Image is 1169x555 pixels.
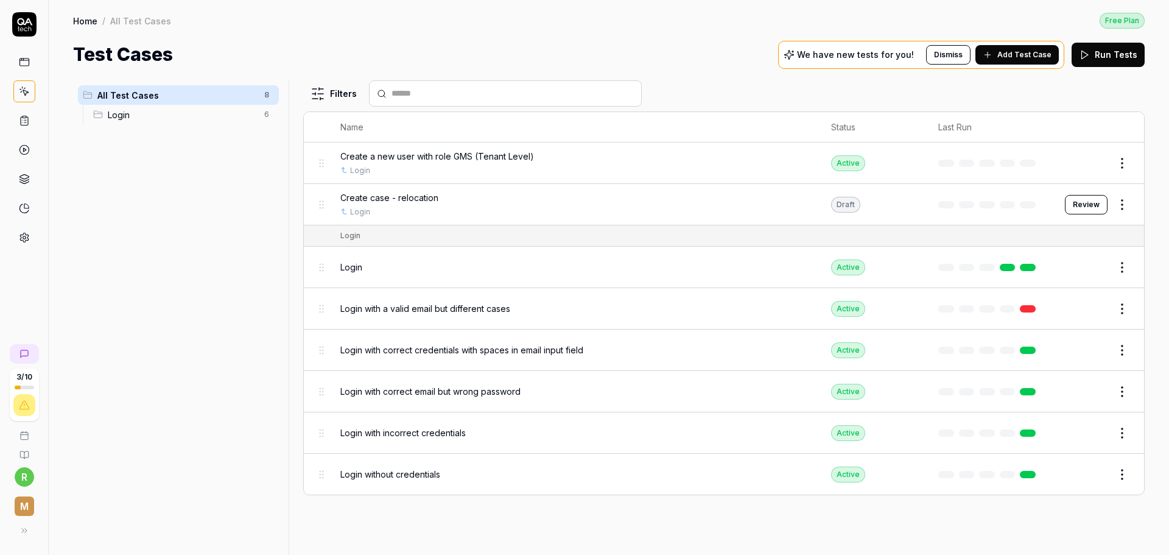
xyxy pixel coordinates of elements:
[1065,195,1108,214] button: Review
[10,344,39,364] a: New conversation
[340,468,440,481] span: Login without credentials
[350,207,370,217] a: Login
[108,108,257,121] span: Login
[304,412,1144,454] tr: Login with incorrect credentialsActive
[16,373,32,381] span: 3 / 10
[831,425,865,441] div: Active
[303,82,364,106] button: Filters
[102,15,105,27] div: /
[831,197,860,213] div: Draft
[259,107,274,122] span: 6
[328,112,819,143] th: Name
[340,150,534,163] span: Create a new user with role GMS (Tenant Level)
[5,421,43,440] a: Book a call with us
[88,105,279,124] div: Drag to reorderLogin6
[1100,12,1145,29] button: Free Plan
[15,497,34,516] span: M
[831,384,865,400] div: Active
[340,261,362,274] span: Login
[5,440,43,460] a: Documentation
[797,51,914,59] p: We have new tests for you!
[340,385,521,398] span: Login with correct email but wrong password
[975,45,1059,65] button: Add Test Case
[1100,13,1145,29] div: Free Plan
[926,112,1053,143] th: Last Run
[340,302,510,315] span: Login with a valid email but different cases
[259,88,274,102] span: 8
[997,49,1051,60] span: Add Test Case
[926,45,971,65] button: Dismiss
[304,288,1144,330] tr: Login with a valid email but different casesActive
[304,454,1144,495] tr: Login without credentialsActive
[304,330,1144,371] tr: Login with correct credentials with spaces in email input fieldActive
[831,342,865,358] div: Active
[831,301,865,317] div: Active
[350,165,370,176] a: Login
[5,487,43,518] button: M
[340,230,360,241] div: Login
[15,467,34,487] button: r
[304,184,1144,225] tr: Create case - relocationLoginDraftReview
[304,247,1144,288] tr: LoginActive
[340,426,466,439] span: Login with incorrect credentials
[73,41,173,68] h1: Test Cases
[340,191,438,204] span: Create case - relocation
[97,89,257,102] span: All Test Cases
[110,15,171,27] div: All Test Cases
[304,371,1144,412] tr: Login with correct email but wrong passwordActive
[831,155,865,171] div: Active
[831,260,865,275] div: Active
[1072,43,1145,67] button: Run Tests
[340,344,583,356] span: Login with correct credentials with spaces in email input field
[819,112,926,143] th: Status
[831,467,865,483] div: Active
[304,143,1144,184] tr: Create a new user with role GMS (Tenant Level)LoginActive
[73,15,97,27] a: Home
